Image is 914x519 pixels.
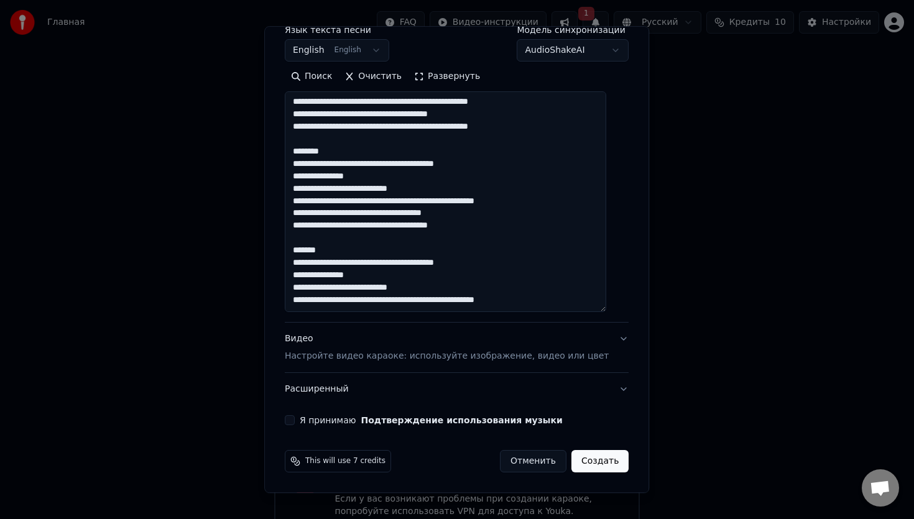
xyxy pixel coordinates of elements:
[305,457,385,467] span: This will use 7 credits
[517,26,629,35] label: Модель синхронизации
[500,451,566,473] button: Отменить
[571,451,629,473] button: Создать
[285,26,629,323] div: Текст песниДобавьте текст песни или выберите модель автотекста
[285,323,629,373] button: ВидеоНастройте видео караоке: используйте изображение, видео или цвет
[285,26,389,35] label: Язык текста песни
[285,374,629,406] button: Расширенный
[285,351,609,363] p: Настройте видео караоке: используйте изображение, видео или цвет
[408,67,486,87] button: Развернуть
[285,67,338,87] button: Поиск
[300,416,563,425] label: Я принимаю
[361,416,563,425] button: Я принимаю
[285,333,609,363] div: Видео
[339,67,409,87] button: Очистить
